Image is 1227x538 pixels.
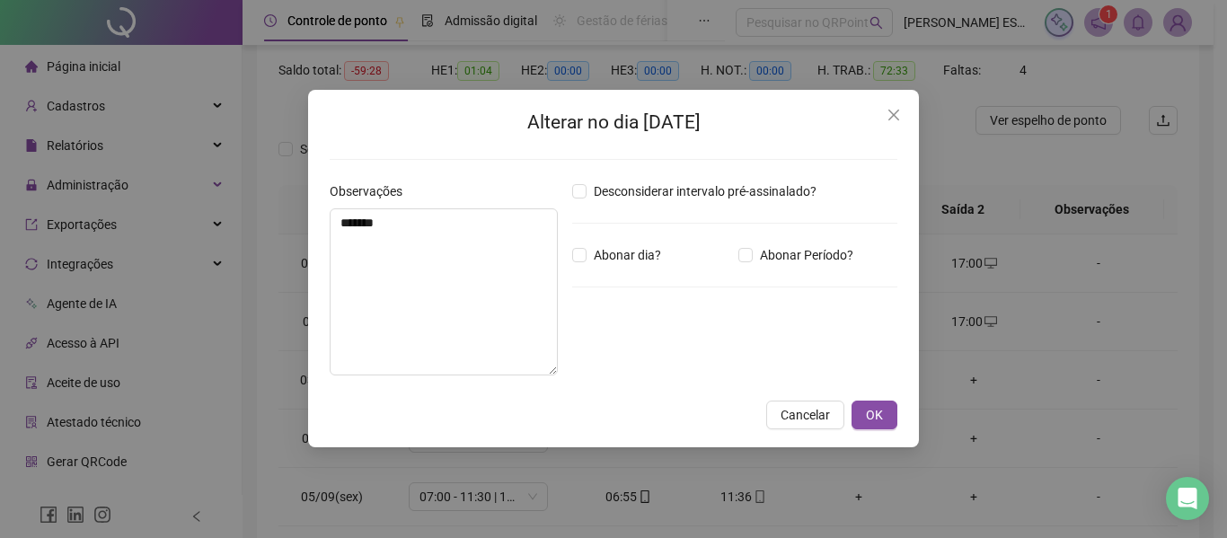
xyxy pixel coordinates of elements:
[330,108,897,137] h2: Alterar no dia [DATE]
[852,401,897,429] button: OK
[766,401,844,429] button: Cancelar
[587,245,668,265] span: Abonar dia?
[887,108,901,122] span: close
[866,405,883,425] span: OK
[879,101,908,129] button: Close
[587,181,824,201] span: Desconsiderar intervalo pré-assinalado?
[1166,477,1209,520] div: Open Intercom Messenger
[781,405,830,425] span: Cancelar
[330,181,414,201] label: Observações
[753,245,861,265] span: Abonar Período?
